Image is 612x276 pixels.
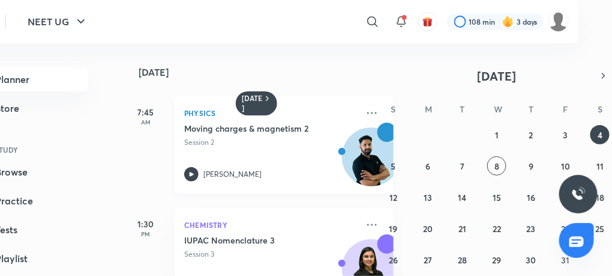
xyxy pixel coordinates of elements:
[458,192,467,203] abbr: October 14, 2025
[529,103,533,115] abbr: Thursday
[571,187,586,201] img: ttu
[453,219,472,238] button: October 21, 2025
[527,192,535,203] abbr: October 16, 2025
[122,118,170,126] p: AM
[418,219,437,238] button: October 20, 2025
[561,161,570,172] abbr: October 10, 2025
[598,129,602,141] abbr: October 4, 2025
[556,250,575,269] button: October 31, 2025
[122,230,170,238] p: PM
[122,218,170,230] h5: 1:30
[384,188,403,207] button: October 12, 2025
[458,223,466,235] abbr: October 21, 2025
[548,11,569,32] img: VAISHNAVI DWIVEDI
[502,16,514,28] img: streak
[556,125,575,144] button: October 3, 2025
[453,188,472,207] button: October 14, 2025
[495,129,499,141] abbr: October 1, 2025
[596,192,604,203] abbr: October 18, 2025
[521,250,541,269] button: October 30, 2025
[590,156,610,176] button: October 11, 2025
[422,16,433,27] img: avatar
[487,250,506,269] button: October 29, 2025
[590,219,610,238] button: October 25, 2025
[492,254,501,266] abbr: October 29, 2025
[563,103,568,115] abbr: Friday
[493,192,501,203] abbr: October 15, 2025
[493,223,501,235] abbr: October 22, 2025
[423,223,433,235] abbr: October 20, 2025
[418,156,437,176] button: October 6, 2025
[389,254,398,266] abbr: October 26, 2025
[418,250,437,269] button: October 27, 2025
[343,134,400,192] img: Avatar
[398,67,595,84] button: [DATE]
[487,188,506,207] button: October 15, 2025
[563,129,568,141] abbr: October 3, 2025
[494,103,502,115] abbr: Wednesday
[590,188,610,207] button: October 18, 2025
[521,156,541,176] button: October 9, 2025
[184,123,334,135] h5: Moving charges & magnetism 2
[184,218,358,232] p: Chemistry
[384,250,403,269] button: October 26, 2025
[590,125,610,144] button: October 4, 2025
[556,219,575,238] button: October 24, 2025
[487,219,506,238] button: October 22, 2025
[391,103,396,115] abbr: Sunday
[529,129,533,141] abbr: October 2, 2025
[184,106,358,120] p: Physics
[556,156,575,176] button: October 10, 2025
[425,161,430,172] abbr: October 6, 2025
[242,94,263,113] h6: [DATE]
[203,169,262,180] p: [PERSON_NAME]
[453,250,472,269] button: October 28, 2025
[184,235,334,247] h5: IUPAC Nomenclature 3
[389,223,398,235] abbr: October 19, 2025
[521,188,541,207] button: October 16, 2025
[424,254,432,266] abbr: October 27, 2025
[184,137,358,148] p: Session 2
[384,219,403,238] button: October 19, 2025
[139,67,406,77] h4: [DATE]
[556,188,575,207] button: October 17, 2025
[527,223,536,235] abbr: October 23, 2025
[596,161,604,172] abbr: October 11, 2025
[425,103,432,115] abbr: Monday
[460,161,464,172] abbr: October 7, 2025
[389,192,397,203] abbr: October 12, 2025
[521,219,541,238] button: October 23, 2025
[184,249,358,260] p: Session 3
[526,254,536,266] abbr: October 30, 2025
[391,161,396,172] abbr: October 5, 2025
[418,188,437,207] button: October 13, 2025
[453,156,472,176] button: October 7, 2025
[487,156,506,176] button: October 8, 2025
[494,161,499,172] abbr: October 8, 2025
[561,223,570,235] abbr: October 24, 2025
[122,106,170,118] h5: 7:45
[521,125,541,144] button: October 2, 2025
[487,125,506,144] button: October 1, 2025
[562,254,570,266] abbr: October 31, 2025
[384,156,403,176] button: October 5, 2025
[458,254,467,266] abbr: October 28, 2025
[418,12,437,31] button: avatar
[598,103,602,115] abbr: Saturday
[20,10,95,34] button: NEET UG
[424,192,432,203] abbr: October 13, 2025
[529,161,533,172] abbr: October 9, 2025
[460,103,465,115] abbr: Tuesday
[596,223,605,235] abbr: October 25, 2025
[478,68,517,84] span: [DATE]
